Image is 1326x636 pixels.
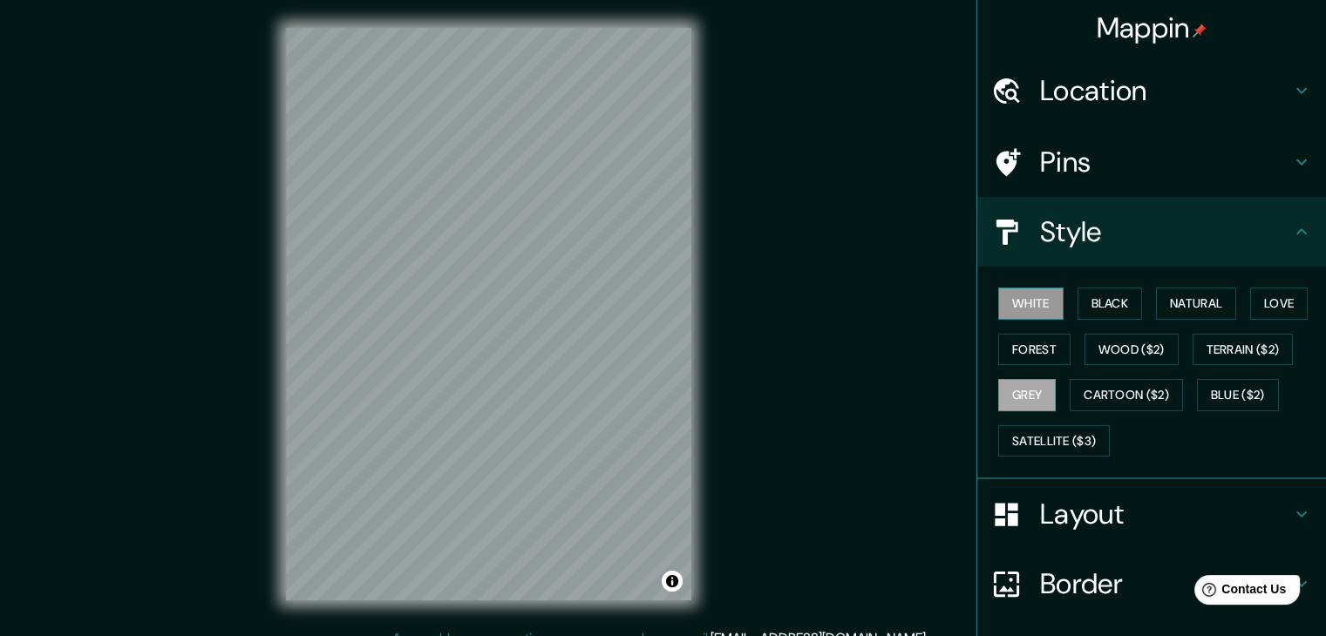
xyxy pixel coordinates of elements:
[1097,10,1207,45] h4: Mappin
[1040,214,1291,249] h4: Style
[977,479,1326,549] div: Layout
[1040,497,1291,531] h4: Layout
[662,571,683,592] button: Toggle attribution
[977,56,1326,125] div: Location
[1156,288,1236,320] button: Natural
[1040,566,1291,601] h4: Border
[1197,379,1279,411] button: Blue ($2)
[1040,73,1291,108] h4: Location
[1085,334,1179,366] button: Wood ($2)
[977,127,1326,197] div: Pins
[998,334,1071,366] button: Forest
[1040,145,1291,179] h4: Pins
[977,549,1326,619] div: Border
[998,379,1056,411] button: Grey
[1070,379,1183,411] button: Cartoon ($2)
[1171,568,1307,617] iframe: Help widget launcher
[998,425,1110,457] button: Satellite ($3)
[1078,288,1143,320] button: Black
[1193,334,1294,366] button: Terrain ($2)
[977,197,1326,267] div: Style
[1193,24,1207,37] img: pin-icon.png
[998,288,1064,320] button: White
[286,28,691,600] canvas: Map
[1250,288,1308,320] button: Love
